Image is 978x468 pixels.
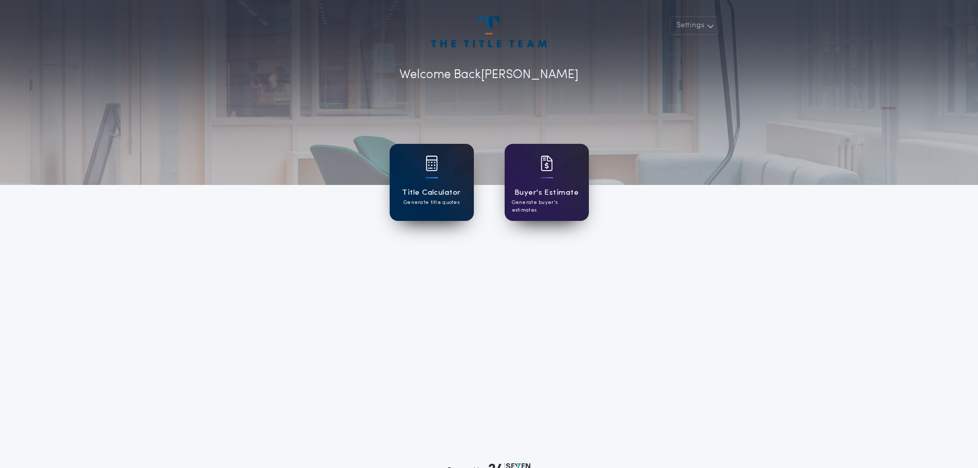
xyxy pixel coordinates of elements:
[505,144,589,221] a: card iconBuyer's EstimateGenerate buyer's estimates
[426,156,438,171] img: card icon
[402,187,461,199] h1: Title Calculator
[512,199,582,214] p: Generate buyer's estimates
[431,16,546,47] img: account-logo
[541,156,553,171] img: card icon
[404,199,459,207] p: Generate title quotes
[390,144,474,221] a: card iconTitle CalculatorGenerate title quotes
[670,16,718,35] button: Settings
[514,187,579,199] h1: Buyer's Estimate
[399,66,579,84] p: Welcome Back [PERSON_NAME]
